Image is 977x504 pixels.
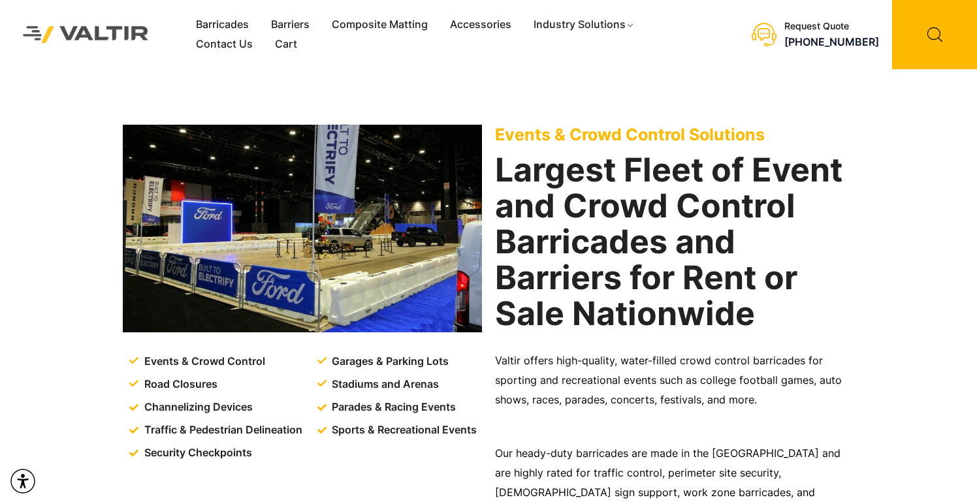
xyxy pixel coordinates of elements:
[141,443,252,463] span: Security Checkpoints
[495,125,854,144] p: Events & Crowd Control Solutions
[10,13,162,56] img: Valtir Rentals
[495,351,854,410] p: Valtir offers high-quality, water-filled crowd control barricades for sporting and recreational e...
[264,35,308,54] a: Cart
[185,35,264,54] a: Contact Us
[260,15,321,35] a: Barriers
[328,420,477,440] span: Sports & Recreational Events
[439,15,522,35] a: Accessories
[784,35,879,48] a: [PHONE_NUMBER]
[328,375,439,394] span: Stadiums and Arenas
[522,15,646,35] a: Industry Solutions
[185,15,260,35] a: Barricades
[141,398,253,417] span: Channelizing Devices
[321,15,439,35] a: Composite Matting
[328,352,449,371] span: Garages & Parking Lots
[141,352,265,371] span: Events & Crowd Control
[495,152,854,332] h2: Largest Fleet of Event and Crowd Control Barricades and Barriers for Rent or Sale Nationwide
[784,21,879,32] div: Request Quote
[141,375,217,394] span: Road Closures
[328,398,456,417] span: Parades & Racing Events
[141,420,302,440] span: Traffic & Pedestrian Delineation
